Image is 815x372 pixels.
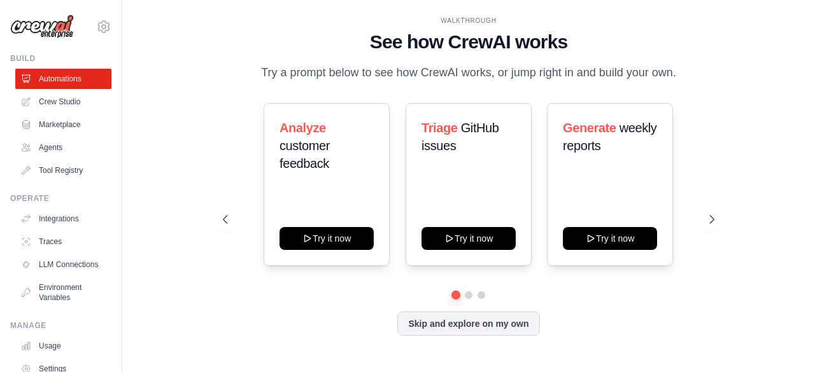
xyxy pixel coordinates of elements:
[15,160,111,181] a: Tool Registry
[15,209,111,229] a: Integrations
[280,121,326,135] span: Analyze
[563,227,657,250] button: Try it now
[422,121,458,135] span: Triage
[397,312,539,336] button: Skip and explore on my own
[563,121,616,135] span: Generate
[255,64,683,82] p: Try a prompt below to see how CrewAI works, or jump right in and build your own.
[15,254,111,275] a: LLM Connections
[10,53,111,64] div: Build
[422,227,516,250] button: Try it now
[223,31,714,53] h1: See how CrewAI works
[223,16,714,25] div: WALKTHROUGH
[15,69,111,89] a: Automations
[563,121,656,153] span: weekly reports
[422,121,499,153] span: GitHub issues
[15,92,111,112] a: Crew Studio
[10,320,111,331] div: Manage
[15,336,111,356] a: Usage
[280,139,330,170] span: customer feedback
[15,114,111,135] a: Marketplace
[15,137,111,158] a: Agents
[15,277,111,308] a: Environment Variables
[280,227,374,250] button: Try it now
[15,231,111,252] a: Traces
[10,15,74,39] img: Logo
[10,193,111,203] div: Operate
